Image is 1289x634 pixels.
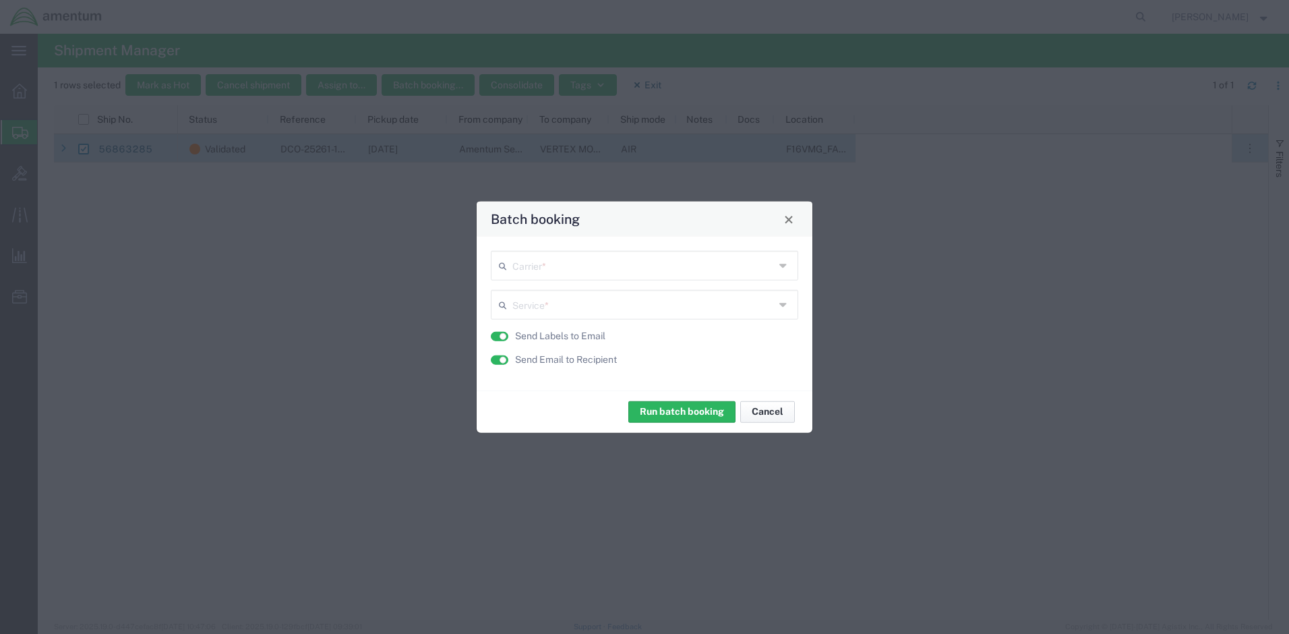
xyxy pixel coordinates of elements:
[628,401,736,422] button: Run batch booking
[740,401,795,422] button: Cancel
[515,329,605,343] label: Send Labels to Email
[491,209,580,229] h4: Batch booking
[515,353,617,367] label: Send Email to Recipient
[779,210,798,229] button: Close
